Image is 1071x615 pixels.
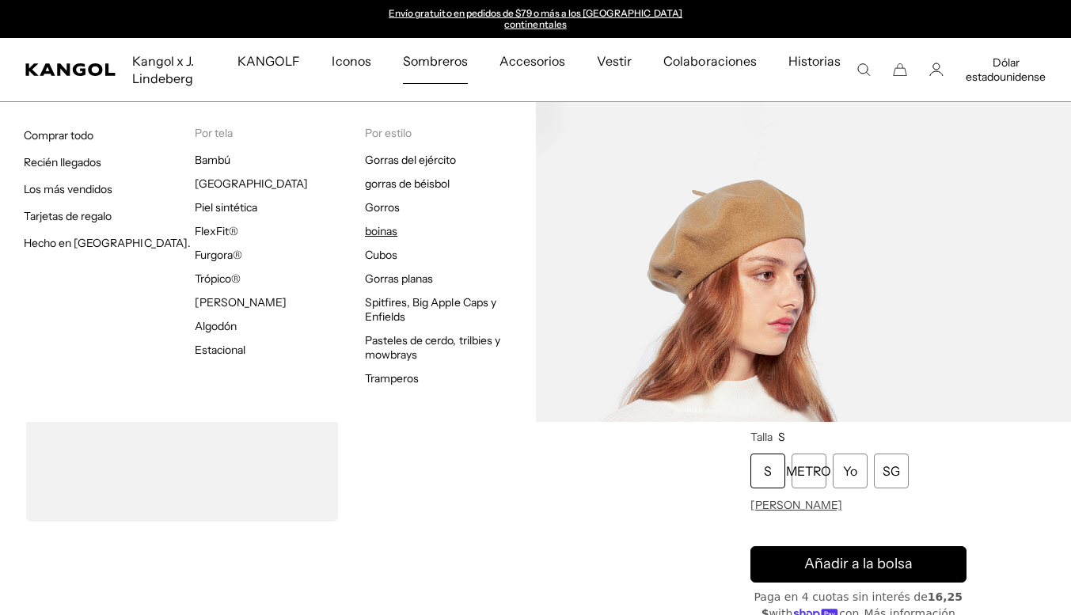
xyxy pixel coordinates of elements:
[883,463,900,479] font: SG
[316,38,386,84] a: Iconos
[764,463,772,479] font: S
[365,333,500,362] a: Pasteles de cerdo, trilbies y mowbrays
[373,8,699,30] slideshow-component: Barra de anuncios
[195,248,242,262] a: Furgora®
[597,53,632,69] font: Vestir
[237,53,300,69] font: KANGOLF
[648,38,772,84] a: Colaboraciones
[116,38,222,101] a: Kangol x J. Lindeberg
[893,63,907,77] button: Carro
[843,463,857,479] font: Yo
[365,371,419,385] a: Tramperos
[581,38,648,84] a: Vestir
[24,209,112,223] a: Tarjetas de regalo
[24,236,191,250] a: Hecho en [GEOGRAPHIC_DATA].
[195,200,257,214] a: Piel sintética
[195,295,287,309] a: [PERSON_NAME]
[195,153,230,167] a: Bambú
[365,248,397,262] a: Cubos
[24,128,93,142] a: Comprar todo
[778,430,785,444] font: S
[365,177,450,191] a: gorras de béisbol
[195,343,245,357] a: Estacional
[804,555,913,572] font: Añadir a la bolsa
[195,224,238,238] a: FlexFit®
[365,271,433,286] a: Gorras planas
[25,63,116,76] a: Kangol
[387,38,484,84] a: Sombreros
[132,53,194,86] font: Kangol x J. Lindeberg
[788,53,841,69] font: Historias
[750,546,967,583] button: Añadir a la bolsa
[856,63,871,77] summary: Busca aquí
[365,200,400,214] a: Gorros
[195,177,308,191] a: [GEOGRAPHIC_DATA]
[373,8,699,30] div: Anuncio
[403,53,468,69] font: Sombreros
[24,182,112,196] a: Los más vendidos
[365,224,397,238] a: boinas
[966,55,1046,84] button: Dólar estadounidense
[195,319,237,333] a: Algodón
[750,430,773,444] font: Talla
[389,7,682,30] a: Envío gratuito en pedidos de $79 o más a los [GEOGRAPHIC_DATA] continentales
[773,38,856,101] a: Historias
[332,53,370,69] font: Iconos
[365,295,496,324] a: Spitfires, Big Apple Caps y Enfields
[663,53,756,69] font: Colaboraciones
[786,463,831,479] font: METRO
[929,63,944,77] a: Cuenta
[373,8,699,30] div: 1 de 2
[222,38,316,84] a: KANGOLF
[365,126,412,140] font: Por estilo
[750,498,842,512] font: [PERSON_NAME]
[195,126,233,140] font: Por tela
[24,155,101,169] a: Recién llegados
[499,53,565,69] font: Accesorios
[365,153,457,167] a: Gorras del ejército
[195,271,241,286] a: Trópico®
[484,38,581,84] a: Accesorios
